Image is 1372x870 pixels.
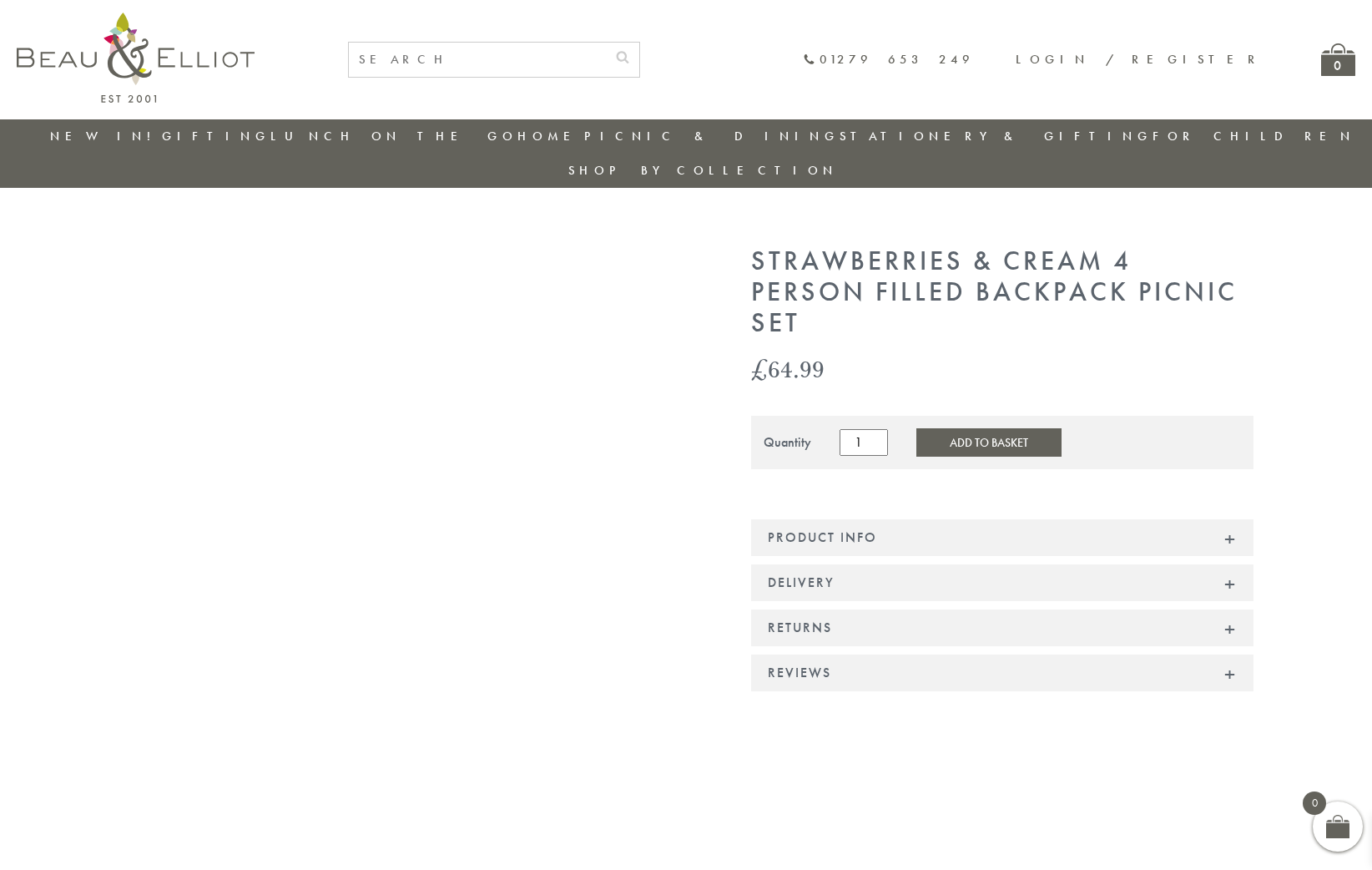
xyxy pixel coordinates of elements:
[1303,792,1326,815] span: 0
[17,13,255,103] img: logo
[349,43,606,77] input: SEARCH
[568,162,838,179] a: Shop by collection
[50,128,162,144] a: New in!
[840,429,888,456] input: Product quantity
[1153,128,1355,144] a: For Children
[1321,43,1355,76] a: 0
[840,128,1153,144] a: Stationery & Gifting
[751,655,1253,691] div: Reviews
[751,519,1253,556] div: Product Info
[764,435,811,450] div: Quantity
[584,128,840,144] a: Picnic & Dining
[751,352,768,386] span: £
[916,428,1062,457] button: Add to Basket
[803,53,974,67] a: 01279 653 249
[751,610,1253,646] div: Returns
[751,564,1253,601] div: Delivery
[1016,51,1263,68] a: Login / Register
[162,128,270,144] a: Gifting
[751,246,1253,338] h1: Strawberries & Cream 4 Person Filled Backpack Picnic Set
[270,128,517,144] a: Lunch On The Go
[751,352,825,386] bdi: 64.99
[517,128,584,144] a: Home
